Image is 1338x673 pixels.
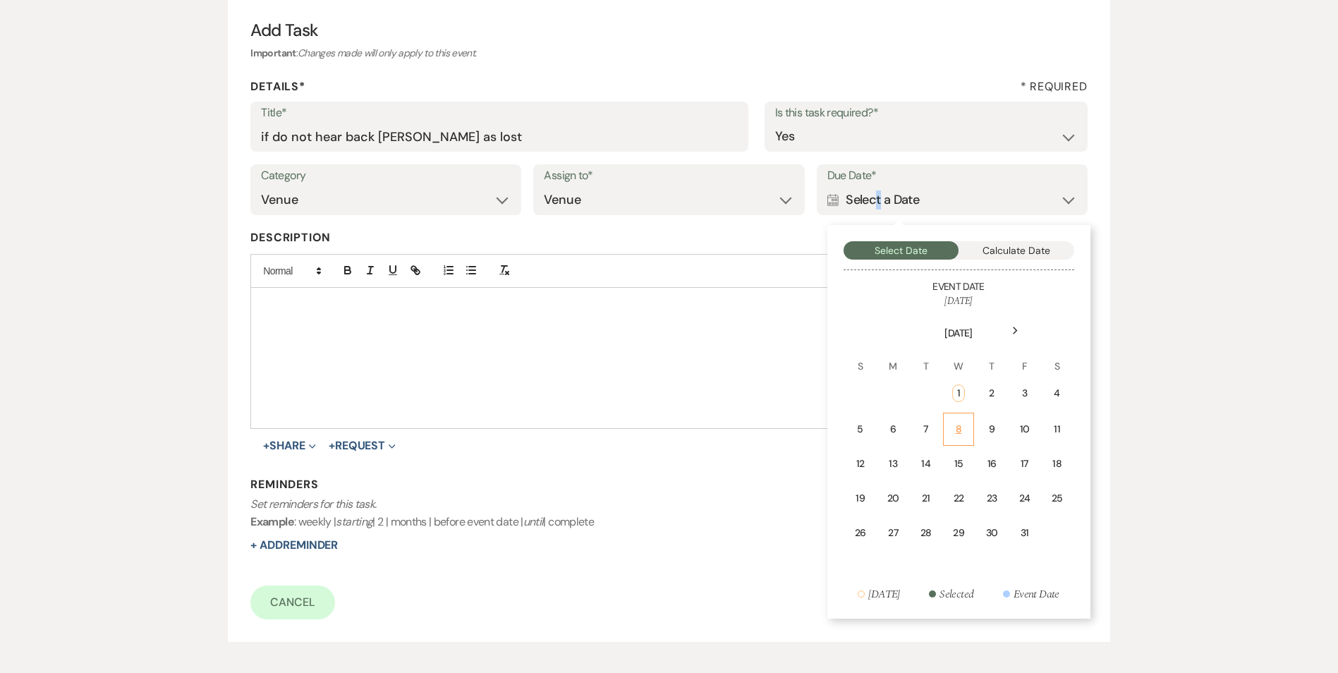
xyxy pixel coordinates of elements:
th: T [911,342,942,374]
th: F [1009,342,1040,374]
div: 1 [952,384,966,402]
b: Example [250,514,294,529]
div: 12 [854,456,867,471]
span: + [329,440,335,451]
p: : weekly | | 2 | months | before event date | | complete [250,495,1087,531]
label: Title* [261,103,738,123]
th: W [943,342,975,374]
button: Request [329,440,396,451]
div: 16 [985,456,998,471]
div: 15 [952,456,966,471]
b: Details* [250,79,305,94]
th: M [877,342,909,374]
div: 30 [985,526,998,540]
i: until [523,514,544,529]
div: 6 [887,422,900,437]
div: 17 [1018,456,1030,471]
b: Important [250,47,296,59]
div: 14 [920,456,932,471]
th: S [845,342,876,374]
h3: Add Task [250,18,1087,42]
div: 11 [1050,422,1063,437]
th: S [1041,342,1072,374]
a: Cancel [250,586,335,619]
th: T [975,342,1007,374]
div: 2 [985,386,998,401]
div: [DATE] [868,586,899,602]
div: 24 [1018,491,1030,506]
button: Share [263,440,316,451]
label: Category [261,166,511,186]
h4: * Required [1021,79,1088,95]
div: 19 [854,491,867,506]
label: Is this task required?* [775,103,1077,123]
div: 29 [952,526,966,540]
div: 13 [887,456,900,471]
h6: : [250,47,1087,61]
div: 4 [1050,386,1063,401]
label: Due Date* [827,166,1077,186]
button: + AddReminder [250,540,338,551]
div: 27 [887,526,900,540]
div: 18 [1050,456,1063,471]
div: 21 [920,491,932,506]
div: 20 [887,491,900,506]
button: Calculate Date [959,241,1074,260]
div: Select a Date [827,186,1077,214]
div: 26 [854,526,867,540]
div: 10 [1018,422,1030,437]
label: Assign to* [544,166,793,186]
div: 3 [1018,386,1030,401]
i: Changes made will only apply to this event. [298,47,476,59]
div: 28 [920,526,932,540]
div: 7 [920,422,932,437]
div: 25 [1050,491,1063,506]
div: 8 [952,422,966,437]
i: starting [336,514,372,529]
div: Selected [939,586,973,602]
div: 31 [1018,526,1030,540]
th: [DATE] [845,309,1073,341]
button: Select Date [844,241,959,260]
div: 22 [952,491,966,506]
div: 23 [985,491,998,506]
span: + [263,440,269,451]
div: 5 [854,422,867,437]
label: Description [250,228,1087,248]
h6: [DATE] [844,294,1074,308]
i: Set reminders for this task. [250,497,376,511]
h5: Event Date [844,280,1074,294]
div: 9 [985,422,998,437]
h3: Reminders [250,477,1087,492]
div: Event Date [1014,586,1059,602]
